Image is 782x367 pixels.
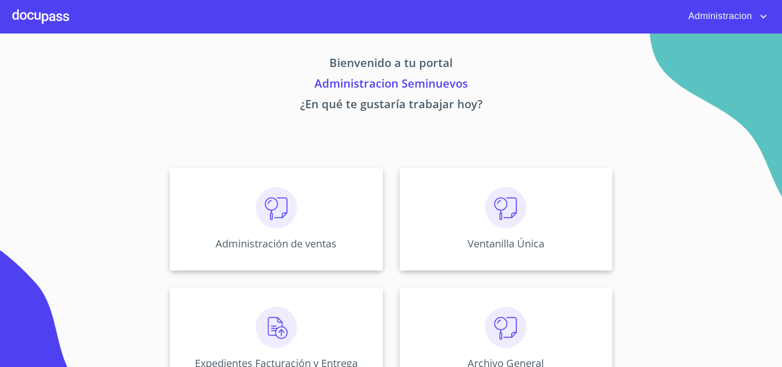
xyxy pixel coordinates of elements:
[680,8,757,25] span: Administracion
[74,95,709,116] p: ¿En qué te gustaría trabajar hoy?
[680,8,770,25] button: account of current user
[74,75,709,95] p: Administracion Seminuevos
[256,187,297,228] img: consulta.png
[485,307,526,348] img: consulta.png
[215,237,337,251] p: Administración de ventas
[468,237,544,251] p: Ventanilla Única
[256,307,297,348] img: carga.png
[74,54,709,75] p: Bienvenido a tu portal
[485,187,526,228] img: consulta.png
